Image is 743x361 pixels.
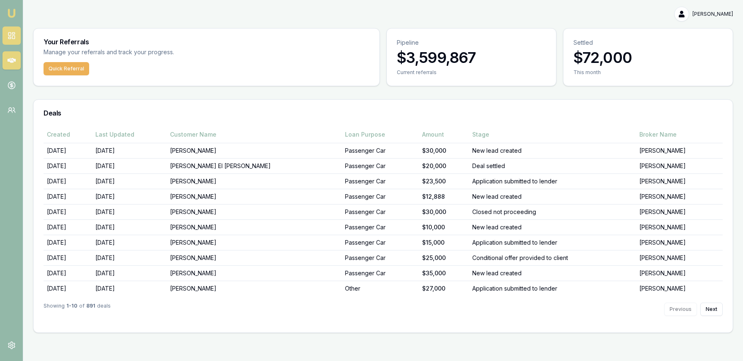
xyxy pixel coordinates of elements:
[636,219,723,235] td: [PERSON_NAME]
[167,189,342,204] td: [PERSON_NAME]
[422,284,466,293] div: $27,000
[469,250,636,265] td: Conditional offer provided to client
[342,204,419,219] td: Passenger Car
[92,189,166,204] td: [DATE]
[469,173,636,189] td: Application submitted to lender
[636,204,723,219] td: [PERSON_NAME]
[167,158,342,173] td: [PERSON_NAME] El [PERSON_NAME]
[342,173,419,189] td: Passenger Car
[422,193,466,201] div: $12,888
[573,49,723,66] h3: $72,000
[422,177,466,185] div: $23,500
[636,158,723,173] td: [PERSON_NAME]
[92,173,166,189] td: [DATE]
[44,173,92,189] td: [DATE]
[342,250,419,265] td: Passenger Car
[636,281,723,296] td: [PERSON_NAME]
[422,223,466,231] div: $10,000
[573,69,723,76] div: This month
[44,48,256,57] p: Manage your referrals and track your progress.
[469,235,636,250] td: Application submitted to lender
[92,204,166,219] td: [DATE]
[167,235,342,250] td: [PERSON_NAME]
[44,219,92,235] td: [DATE]
[170,130,339,139] div: Customer Name
[44,204,92,219] td: [DATE]
[167,219,342,235] td: [PERSON_NAME]
[469,265,636,281] td: New lead created
[44,303,111,316] div: Showing of deals
[44,110,723,116] h3: Deals
[397,49,546,66] h3: $3,599,867
[573,39,723,47] p: Settled
[92,235,166,250] td: [DATE]
[422,254,466,262] div: $25,000
[636,143,723,158] td: [PERSON_NAME]
[92,281,166,296] td: [DATE]
[469,281,636,296] td: Application submitted to lender
[469,219,636,235] td: New lead created
[342,143,419,158] td: Passenger Car
[44,281,92,296] td: [DATE]
[692,11,733,17] span: [PERSON_NAME]
[639,130,719,139] div: Broker Name
[167,204,342,219] td: [PERSON_NAME]
[167,173,342,189] td: [PERSON_NAME]
[44,189,92,204] td: [DATE]
[86,303,95,316] strong: 891
[44,158,92,173] td: [DATE]
[700,303,723,316] button: Next
[636,173,723,189] td: [PERSON_NAME]
[342,281,419,296] td: Other
[92,265,166,281] td: [DATE]
[167,265,342,281] td: [PERSON_NAME]
[342,235,419,250] td: Passenger Car
[469,143,636,158] td: New lead created
[469,158,636,173] td: Deal settled
[342,219,419,235] td: Passenger Car
[44,62,89,75] button: Quick Referral
[397,39,546,47] p: Pipeline
[397,69,546,76] div: Current referrals
[95,130,163,139] div: Last Updated
[342,189,419,204] td: Passenger Car
[636,250,723,265] td: [PERSON_NAME]
[44,250,92,265] td: [DATE]
[422,208,466,216] div: $30,000
[44,265,92,281] td: [DATE]
[422,269,466,277] div: $35,000
[47,130,89,139] div: Created
[422,147,466,155] div: $30,000
[636,235,723,250] td: [PERSON_NAME]
[44,235,92,250] td: [DATE]
[44,39,369,45] h3: Your Referrals
[422,130,466,139] div: Amount
[345,130,415,139] div: Loan Purpose
[92,158,166,173] td: [DATE]
[636,265,723,281] td: [PERSON_NAME]
[92,250,166,265] td: [DATE]
[66,303,78,316] strong: 1 - 10
[422,162,466,170] div: $20,000
[7,8,17,18] img: emu-icon-u.png
[167,281,342,296] td: [PERSON_NAME]
[472,130,633,139] div: Stage
[422,238,466,247] div: $15,000
[469,189,636,204] td: New lead created
[342,158,419,173] td: Passenger Car
[469,204,636,219] td: Closed not proceeding
[167,143,342,158] td: [PERSON_NAME]
[636,189,723,204] td: [PERSON_NAME]
[92,219,166,235] td: [DATE]
[342,265,419,281] td: Passenger Car
[44,143,92,158] td: [DATE]
[92,143,166,158] td: [DATE]
[167,250,342,265] td: [PERSON_NAME]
